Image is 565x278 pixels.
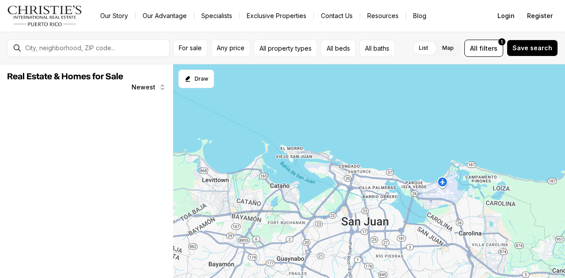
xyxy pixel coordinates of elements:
[527,12,553,19] span: Register
[470,44,478,53] span: All
[512,44,552,52] span: Save search
[321,40,356,57] button: All beds
[132,84,155,91] span: Newest
[435,40,461,56] label: Map
[194,10,239,22] a: Specialists
[501,38,503,45] span: 1
[173,40,207,57] button: For sale
[314,10,360,22] button: Contact Us
[359,40,395,57] button: All baths
[492,7,520,25] button: Login
[254,40,317,57] button: All property types
[412,40,435,56] label: List
[464,40,503,57] button: Allfilters1
[360,10,406,22] a: Resources
[497,12,515,19] span: Login
[507,40,558,56] button: Save search
[522,7,558,25] button: Register
[217,44,245,52] span: Any price
[7,5,83,26] img: logo
[240,10,313,22] a: Exclusive Properties
[211,40,250,57] button: Any price
[179,44,202,52] span: For sale
[93,10,135,22] a: Our Story
[136,10,194,22] a: Our Advantage
[406,10,433,22] a: Blog
[126,78,171,96] button: Newest
[479,44,497,53] span: filters
[178,70,214,88] button: Start drawing
[7,72,123,81] span: Real Estate & Homes for Sale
